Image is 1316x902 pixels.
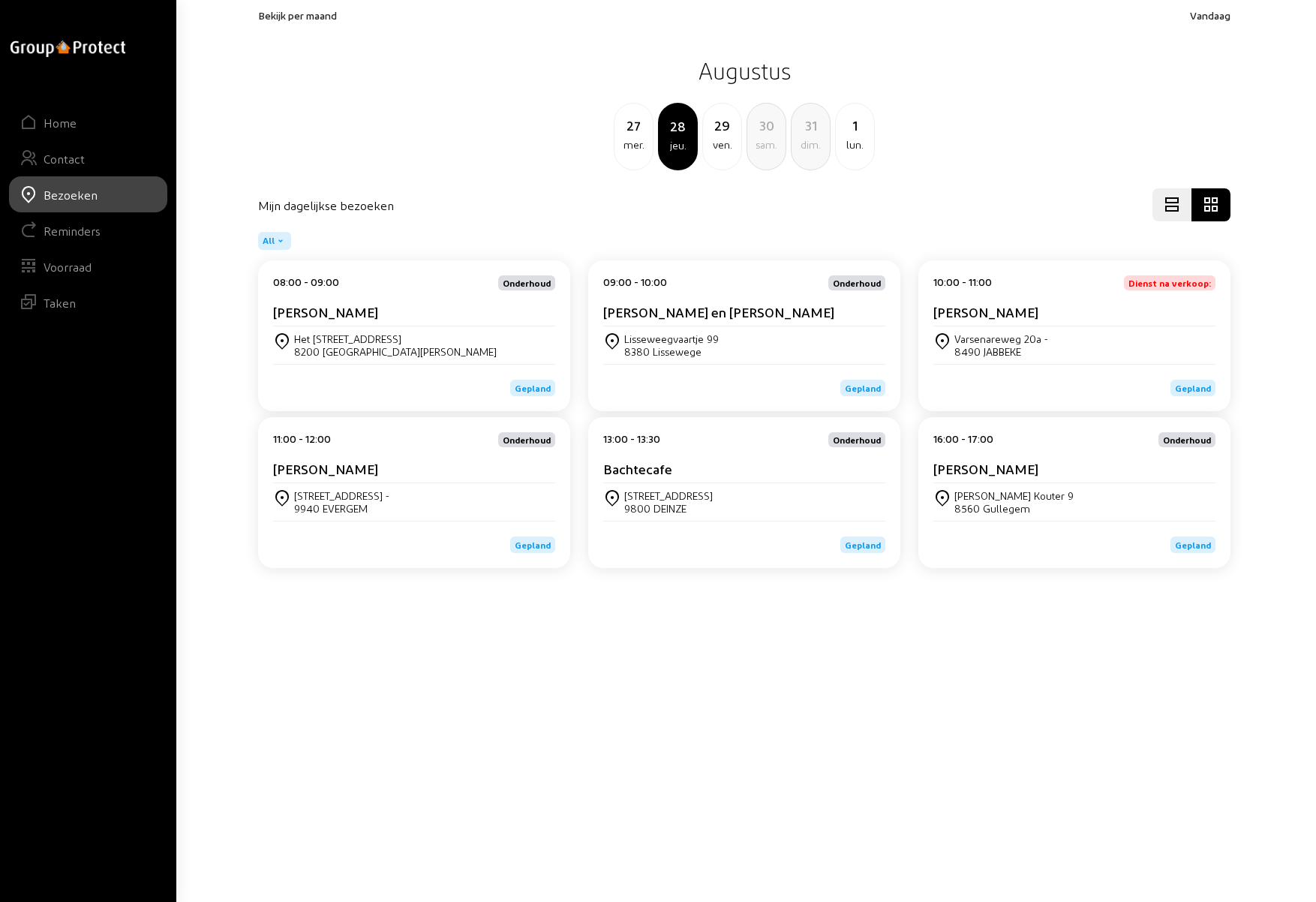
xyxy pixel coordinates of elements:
div: Het [STREET_ADDRESS] [294,332,497,345]
div: 30 [747,115,786,136]
cam-card-title: [PERSON_NAME] [933,461,1038,477]
span: Onderhoud [1163,435,1211,444]
div: 8380 Lissewege [624,345,719,358]
div: 8560 Gullegem [954,502,1074,515]
span: Gepland [845,540,881,550]
span: Vandaag [1190,9,1230,22]
img: logo-oneline.png [11,41,125,57]
div: 31 [792,115,830,136]
cam-card-title: [PERSON_NAME] [273,304,378,320]
cam-card-title: [PERSON_NAME] [933,304,1038,320]
div: Lisseweegvaartje 99 [624,332,719,345]
div: 8200 [GEOGRAPHIC_DATA][PERSON_NAME] [294,345,497,358]
div: 1 [836,115,874,136]
span: Gepland [845,383,881,393]
div: lun. [836,136,874,154]
div: Reminders [44,224,101,238]
div: sam. [747,136,786,154]
div: 8490 JABBEKE [954,345,1048,358]
h2: Augustus [258,52,1230,89]
div: 13:00 - 13:30 [603,432,660,447]
div: 28 [660,116,696,137]
span: All [263,235,275,247]
span: Gepland [1175,383,1211,393]
div: 29 [703,115,741,136]
span: Onderhoud [503,435,551,444]
div: Contact [44,152,85,166]
span: Dienst na verkoop: [1128,278,1211,287]
a: Bezoeken [9,176,167,212]
cam-card-title: [PERSON_NAME] [273,461,378,477]
h4: Mijn dagelijkse bezoeken [258,198,394,212]
div: [STREET_ADDRESS] [624,489,713,502]
span: Onderhoud [833,278,881,287]
a: Home [9,104,167,140]
div: mer. [614,136,653,154]
div: [PERSON_NAME] Kouter 9 [954,489,1074,502]
a: Taken [9,284,167,320]
div: dim. [792,136,830,154]
div: Voorraad [44,260,92,274]
div: 9800 DEINZE [624,502,713,515]
div: 27 [614,115,653,136]
cam-card-title: [PERSON_NAME] en [PERSON_NAME] [603,304,834,320]
cam-card-title: Bachtecafe [603,461,672,477]
div: 9940 EVERGEM [294,502,389,515]
a: Reminders [9,212,167,248]
div: 11:00 - 12:00 [273,432,331,447]
div: 08:00 - 09:00 [273,275,339,290]
div: Home [44,116,77,130]
div: ven. [703,136,741,154]
div: 09:00 - 10:00 [603,275,667,290]
span: Onderhoud [503,278,551,287]
div: Taken [44,296,76,310]
div: Varsenareweg 20a - [954,332,1048,345]
a: Voorraad [9,248,167,284]
div: [STREET_ADDRESS] - [294,489,389,502]
span: Onderhoud [833,435,881,444]
div: 16:00 - 17:00 [933,432,993,447]
span: Bekijk per maand [258,9,337,22]
div: jeu. [660,137,696,155]
a: Contact [9,140,167,176]
div: 10:00 - 11:00 [933,275,992,290]
span: Gepland [515,540,551,550]
div: Bezoeken [44,188,98,202]
span: Gepland [1175,540,1211,550]
span: Gepland [515,383,551,393]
